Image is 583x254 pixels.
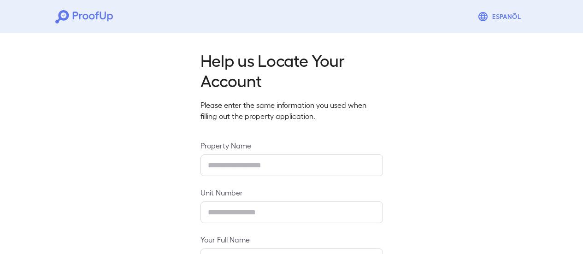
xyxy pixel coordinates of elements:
[200,50,383,90] h2: Help us Locate Your Account
[474,7,528,26] button: Espanõl
[200,187,383,198] label: Unit Number
[200,234,383,245] label: Your Full Name
[200,100,383,122] p: Please enter the same information you used when filling out the property application.
[200,140,383,151] label: Property Name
